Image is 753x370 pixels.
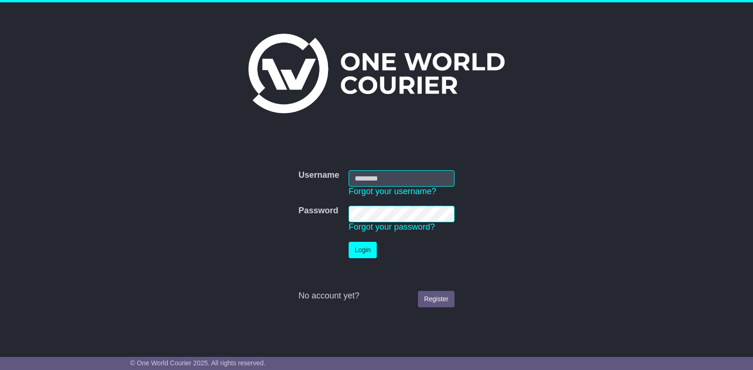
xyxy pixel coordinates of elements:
[248,34,504,113] img: One World
[298,206,338,216] label: Password
[298,170,339,181] label: Username
[349,242,377,258] button: Login
[349,187,436,196] a: Forgot your username?
[349,222,435,232] a: Forgot your password?
[418,291,455,307] a: Register
[130,359,266,367] span: © One World Courier 2025. All rights reserved.
[298,291,455,301] div: No account yet?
